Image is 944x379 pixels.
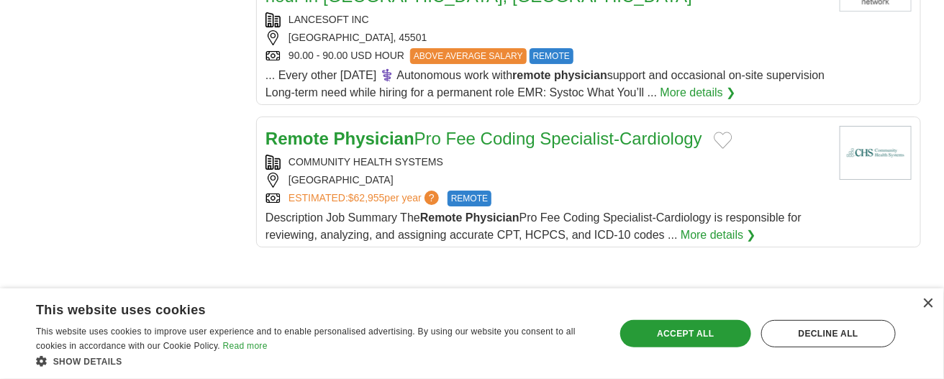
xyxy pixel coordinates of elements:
a: More details ❯ [661,84,736,101]
div: Close [922,298,933,309]
span: ... Every other [DATE] ‍⚕️ Autonomous work with support and occasional on-site supervision Long-t... [265,69,825,99]
span: ? [425,191,439,205]
span: This website uses cookies to improve user experience and to enable personalised advertising. By u... [36,327,576,351]
a: ESTIMATED:$62,955per year? [289,191,442,206]
button: Add to favorite jobs [714,132,732,149]
strong: Physician [466,211,519,224]
span: Description Job Summary The Pro Fee Coding Specialist-Cardiology is responsible for reviewing, an... [265,211,802,241]
a: Read more, opens a new window [223,341,268,351]
img: Community Health Systems logo [840,126,912,180]
strong: Remote [265,129,329,148]
strong: physician [554,69,607,81]
div: Accept all [620,320,750,347]
div: 90.00 - 90.00 USD HOUR [265,48,828,64]
div: Show details [36,354,598,368]
a: More details ❯ [681,227,756,244]
div: Decline all [761,320,896,347]
strong: Remote [420,211,463,224]
div: [GEOGRAPHIC_DATA] [265,173,828,188]
strong: remote [512,69,550,81]
span: ABOVE AVERAGE SALARY [410,48,527,64]
div: This website uses cookies [36,297,562,319]
span: REMOTE [448,191,491,206]
span: $62,955 [348,192,385,204]
a: Remote PhysicianPro Fee Coding Specialist-Cardiology [265,129,702,148]
span: Show details [53,357,122,367]
div: [GEOGRAPHIC_DATA], 45501 [265,30,828,45]
strong: Physician [334,129,414,148]
a: COMMUNITY HEALTH SYSTEMS [289,156,443,168]
span: REMOTE [530,48,573,64]
div: LANCESOFT INC [265,12,828,27]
